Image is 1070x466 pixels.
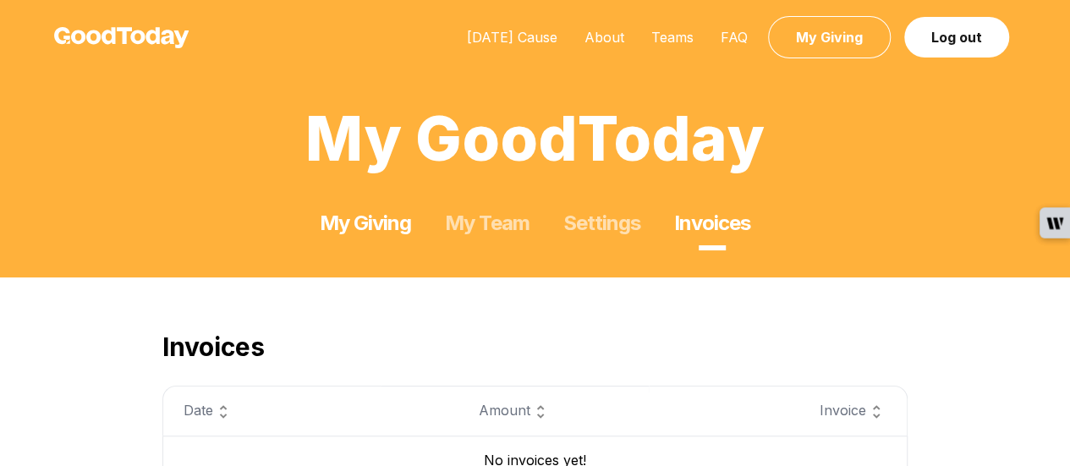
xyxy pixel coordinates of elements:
[401,400,629,422] div: Amount
[184,400,360,422] div: Date
[162,332,908,362] h2: Invoices
[445,210,529,237] a: My Team
[638,29,707,46] a: Teams
[904,17,1009,58] a: Log out
[563,210,640,237] a: Settings
[571,29,638,46] a: About
[320,210,411,237] a: My Giving
[54,27,189,48] img: GoodToday
[453,29,571,46] a: [DATE] Cause
[674,210,750,237] a: Invoices
[707,29,761,46] a: FAQ
[669,400,886,422] div: Invoice
[768,16,891,58] a: My Giving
